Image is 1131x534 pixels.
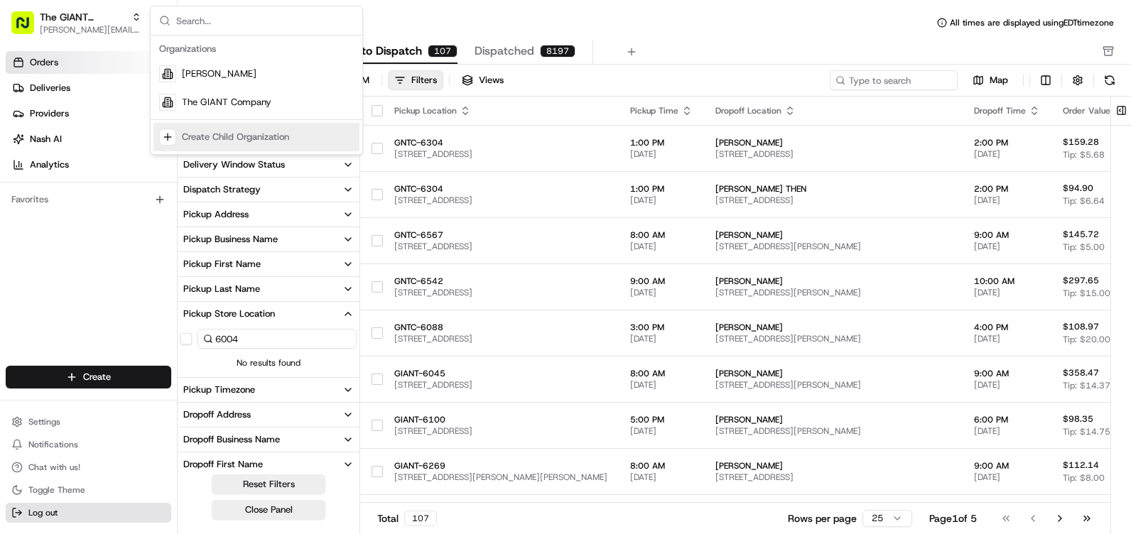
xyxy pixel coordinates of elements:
span: [STREET_ADDRESS] [394,287,607,298]
span: Tip: $5.00 [1063,241,1105,253]
span: [STREET_ADDRESS] [715,148,951,160]
span: Nash AI [30,133,62,146]
span: API Documentation [134,279,228,293]
span: The GIANT Company [182,96,271,109]
span: [STREET_ADDRESS] [715,195,951,206]
span: [DATE] [630,195,693,206]
span: GIANT-6045 [394,368,607,379]
a: Powered byPylon [100,313,172,325]
span: [STREET_ADDRESS][PERSON_NAME] [715,287,951,298]
span: [DATE] [974,148,1040,160]
div: 107 [404,511,437,526]
button: Dropoff Business Name [178,427,359,452]
span: [DATE] [630,241,693,252]
button: Pickup Timezone [178,378,359,402]
span: $159.28 [1063,136,1099,148]
span: [DATE] [974,287,1040,298]
div: Order Value [1063,105,1125,116]
span: $94.90 [1063,182,1093,194]
span: [DATE] [630,148,693,160]
span: [DATE] [974,472,1040,483]
span: 9:00 AM [974,368,1040,379]
span: [DATE] [126,220,155,231]
button: Log out [6,503,171,523]
span: [PERSON_NAME] [715,137,951,148]
button: The GIANT Company [40,10,126,24]
span: 9:00 AM [630,276,693,287]
div: Pickup Store Location [183,307,275,320]
span: 2:00 PM [974,137,1040,148]
img: 1736555255976-a54dd68f-1ca7-489b-9aae-adbdc363a1c4 [28,221,40,232]
span: Views [479,74,504,87]
span: [DATE] [630,472,693,483]
p: Rows per page [788,511,857,525]
span: [DATE] [974,333,1040,344]
button: Close Panel [212,500,325,520]
a: Deliveries [6,77,177,99]
div: Start new chat [48,136,233,150]
span: [DATE] [630,287,693,298]
span: 9:00 AM [974,229,1040,241]
div: 8197 [540,45,575,58]
input: Clear [37,92,234,107]
span: Providers [30,107,69,120]
span: [DATE] [630,425,693,437]
div: Dropoff Address [183,408,251,421]
span: [PERSON_NAME] [715,368,951,379]
div: Page 1 of 5 [929,511,977,525]
span: No results found [178,357,359,369]
span: [STREET_ADDRESS] [394,425,607,437]
span: 5:00 PM [630,414,693,425]
span: 9:00 AM [974,460,1040,472]
span: Tip: $15.00 [1063,288,1110,299]
span: Create [83,371,111,383]
span: Map [990,74,1008,87]
button: [PERSON_NAME][EMAIL_ADDRESS][DOMAIN_NAME] [40,24,141,36]
div: Pickup Business Name [183,233,278,246]
span: $112.14 [1063,459,1099,471]
button: Delivery Window Status [178,153,359,177]
span: $108.97 [1063,321,1099,332]
div: Favorites [6,188,171,211]
span: $358.47 [1063,367,1099,378]
button: Reset Filters [212,474,325,494]
a: Orders [6,51,177,74]
span: GIANT-6100 [394,414,607,425]
a: Providers [6,102,177,125]
button: See all [220,182,259,199]
div: Dropoff Time [974,105,1040,116]
span: GNTC-6088 [394,322,607,333]
span: [STREET_ADDRESS] [394,241,607,252]
span: GNTC-6542 [394,276,607,287]
span: [DATE] [974,425,1040,437]
span: [PERSON_NAME] [715,229,951,241]
div: Dropoff Location [715,105,951,116]
input: Type to search [830,70,958,90]
span: Notifications [28,439,78,450]
p: Welcome 👋 [14,57,259,80]
div: 💻 [120,280,131,292]
span: [STREET_ADDRESS][PERSON_NAME] [715,379,951,391]
div: Create Child Organization [182,131,289,143]
img: Asif Zaman Khan [14,207,37,229]
span: Tip: $6.64 [1063,195,1105,207]
span: [PERSON_NAME] [44,220,115,231]
span: [STREET_ADDRESS] [715,472,951,483]
button: Toggle Theme [6,480,171,500]
span: GNTC-6567 [394,229,607,241]
button: Views [455,70,510,90]
span: Orders [30,56,58,69]
span: 3:00 PM [630,322,693,333]
button: Pickup Store Location [178,302,359,326]
div: Pickup Time [630,105,693,116]
button: Pickup Business Name [178,227,359,251]
button: Settings [6,412,171,432]
button: Dropoff Address [178,403,359,427]
button: Map [963,72,1017,89]
span: GNTC-6304 [394,137,607,148]
span: Pylon [141,314,172,325]
button: Create [6,366,171,388]
span: [STREET_ADDRESS] [394,148,607,160]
